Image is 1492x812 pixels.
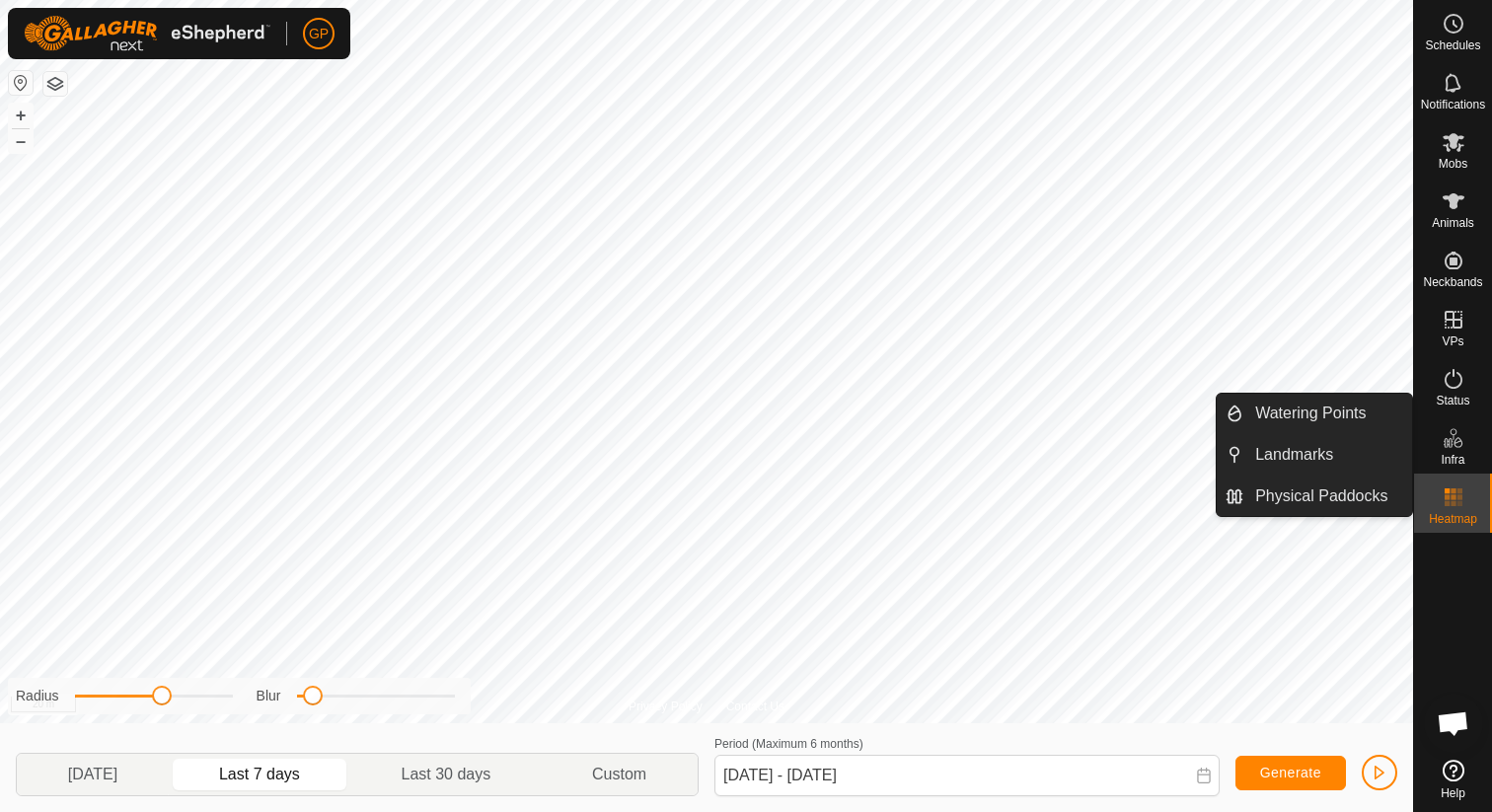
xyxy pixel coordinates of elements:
label: Blur [257,686,281,706]
span: Help [1441,787,1465,799]
a: Open chat [1424,694,1483,753]
span: Neckbands [1423,276,1482,288]
span: Landmarks [1255,443,1333,467]
li: Physical Paddocks [1217,477,1412,516]
span: GP [309,24,329,44]
img: Gallagher Logo [24,16,270,51]
a: Watering Points [1243,394,1412,433]
span: VPs [1442,335,1463,347]
a: Privacy Policy [629,698,703,715]
span: Last 30 days [402,763,491,786]
span: [DATE] [68,763,117,786]
span: Last 7 days [219,763,300,786]
span: Animals [1432,217,1474,229]
span: Status [1436,395,1469,406]
a: Help [1414,752,1492,807]
a: Landmarks [1243,435,1412,475]
button: Generate [1235,756,1346,790]
a: Physical Paddocks [1243,477,1412,516]
li: Landmarks [1217,435,1412,475]
li: Watering Points [1217,394,1412,433]
span: Generate [1260,765,1321,780]
span: Heatmap [1429,513,1477,525]
span: Physical Paddocks [1255,484,1387,508]
span: Infra [1441,454,1464,466]
a: Contact Us [726,698,784,715]
button: Map Layers [43,72,67,96]
span: Mobs [1439,158,1467,170]
button: + [9,104,33,127]
label: Period (Maximum 6 months) [714,737,863,751]
span: Watering Points [1255,402,1366,425]
span: Custom [592,763,646,786]
button: Reset Map [9,71,33,95]
span: Schedules [1425,39,1480,51]
button: – [9,129,33,153]
label: Radius [16,686,59,706]
span: Notifications [1421,99,1485,111]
